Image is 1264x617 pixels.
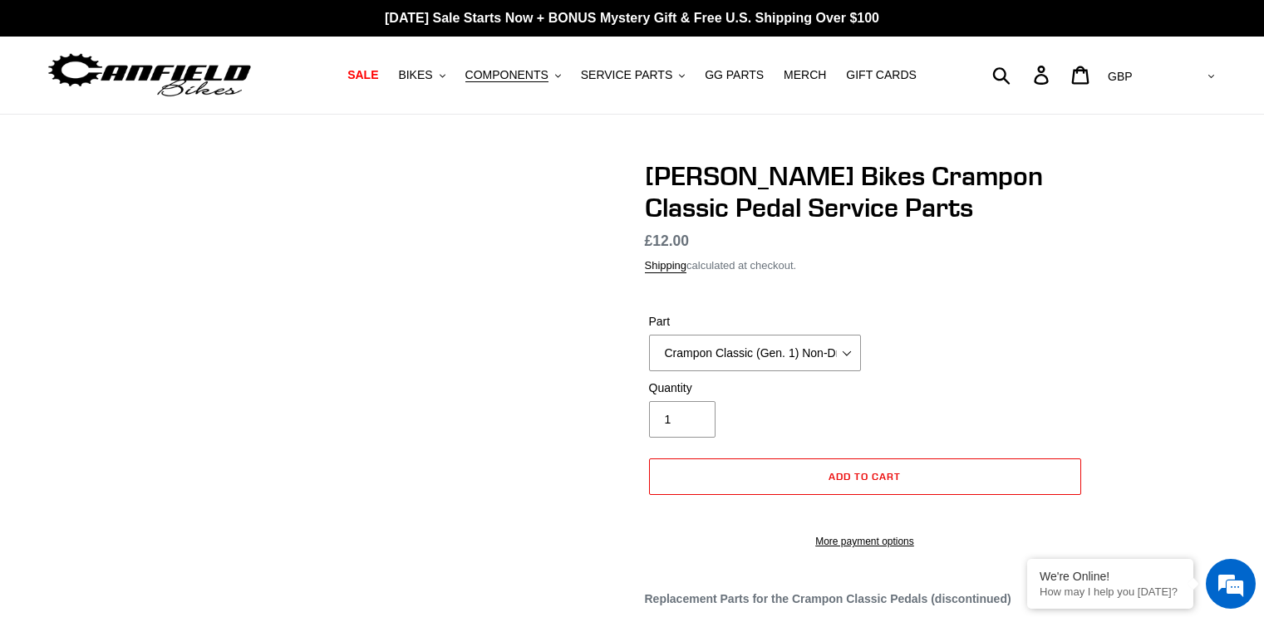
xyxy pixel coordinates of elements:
[838,64,925,86] a: GIFT CARDS
[829,470,901,482] span: Add to cart
[784,68,826,82] span: MERCH
[649,380,861,397] label: Quantity
[339,64,386,86] a: SALE
[398,68,432,82] span: BIKES
[649,458,1081,495] button: Add to cart
[645,592,1011,605] strong: Replacement Parts for the Crampon Classic Pedals (discontinued)
[1040,585,1181,598] p: How may I help you today?
[1040,570,1181,583] div: We're Online!
[390,64,453,86] button: BIKES
[696,64,772,86] a: GG PARTS
[645,160,1085,224] h1: [PERSON_NAME] Bikes Crampon Classic Pedal Service Parts
[581,68,672,82] span: SERVICE PARTS
[846,68,917,82] span: GIFT CARDS
[775,64,834,86] a: MERCH
[645,259,687,273] a: Shipping
[1001,56,1044,93] input: Search
[645,233,690,249] span: £12.00
[705,68,764,82] span: GG PARTS
[649,534,1081,549] a: More payment options
[645,257,1085,274] div: calculated at checkout.
[457,64,569,86] button: COMPONENTS
[347,68,378,82] span: SALE
[465,68,548,82] span: COMPONENTS
[46,49,253,101] img: Canfield Bikes
[573,64,693,86] button: SERVICE PARTS
[649,313,861,331] label: Part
